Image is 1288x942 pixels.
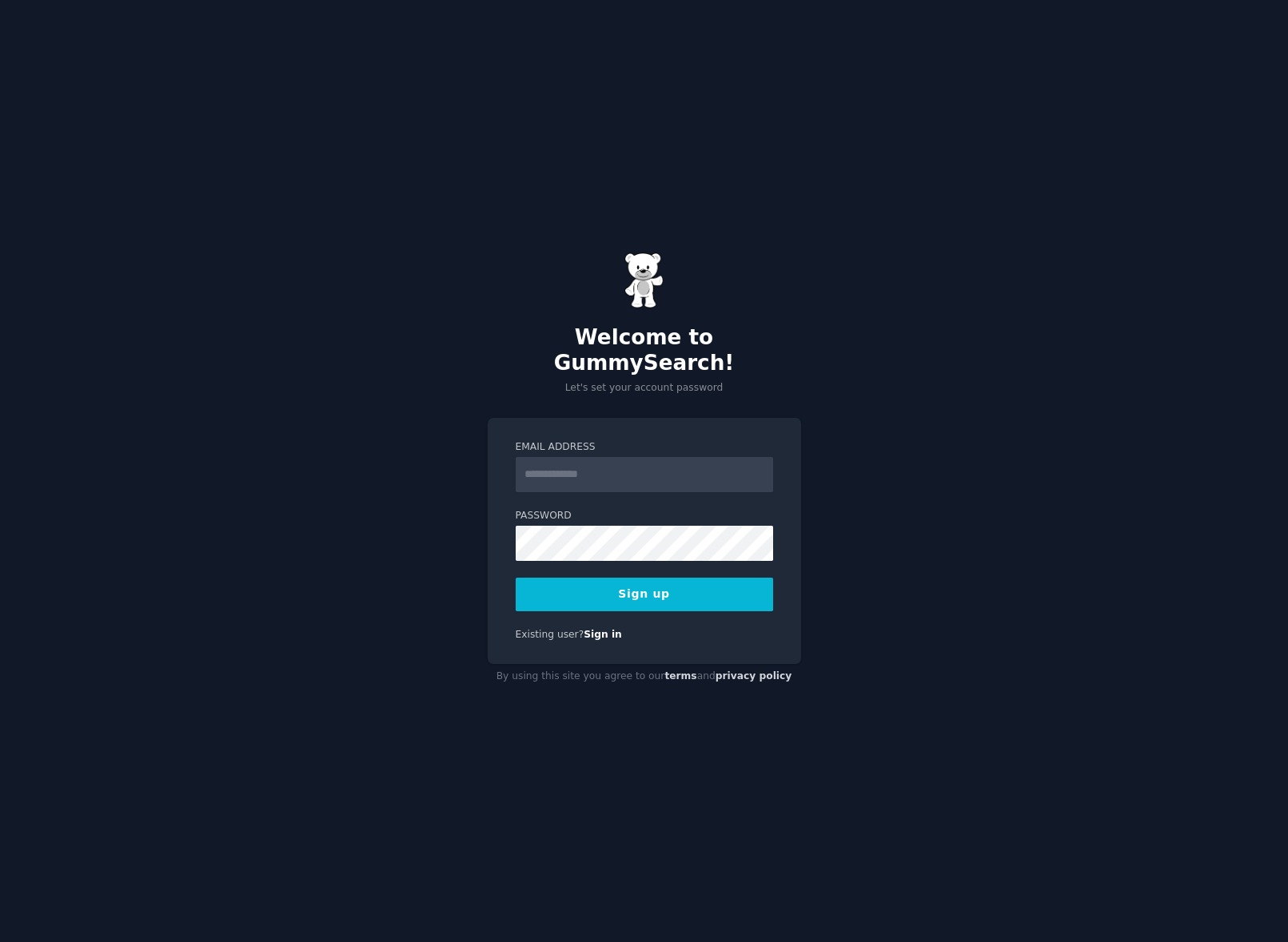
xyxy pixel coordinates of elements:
div: By using this site you agree to our and [488,664,801,690]
label: Password [516,509,773,523]
button: Sign up [516,578,773,611]
span: Existing user? [516,629,584,640]
a: terms [664,670,696,682]
label: Email Address [516,440,773,455]
p: Let's set your account password [488,381,801,395]
h2: Welcome to GummySearch! [488,325,801,376]
a: Sign in [584,629,622,640]
a: privacy policy [716,670,792,682]
img: Gummy Bear [624,252,664,308]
